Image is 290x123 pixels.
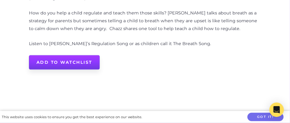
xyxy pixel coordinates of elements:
[247,113,284,121] button: Got it!
[29,55,100,69] a: Add to Watchlist
[29,40,261,48] p: Listen to [PERSON_NAME]’s Regulation Song or as children call it The Breath Song.
[2,114,142,120] div: This website uses cookies to ensure you get the best experience on our website.
[29,9,261,33] p: How do you help a child regulate and teach them those skills? [PERSON_NAME] talks about breath as...
[270,103,284,117] div: Open Intercom Messenger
